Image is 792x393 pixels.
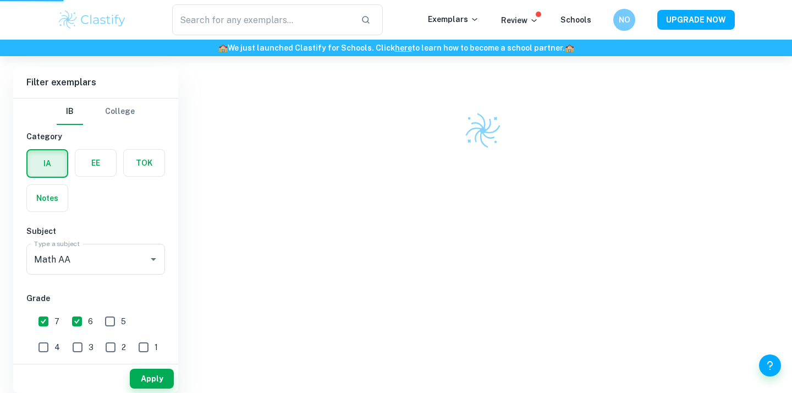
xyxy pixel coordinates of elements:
img: Clastify logo [57,9,127,31]
a: Schools [560,15,591,24]
button: IA [28,150,67,177]
button: EE [75,150,116,176]
h6: Filter exemplars [13,67,178,98]
h6: NO [618,14,631,26]
span: 2 [122,341,126,353]
img: Clastify logo [464,111,502,150]
button: UPGRADE NOW [657,10,735,30]
span: 1 [155,341,158,353]
button: TOK [124,150,164,176]
input: Search for any exemplars... [172,4,352,35]
span: 6 [88,315,93,327]
label: Type a subject [34,239,80,248]
span: 7 [54,315,59,327]
button: College [105,99,135,125]
h6: Subject [26,225,165,237]
button: IB [57,99,83,125]
button: Notes [27,185,68,211]
span: 🏫 [218,43,228,52]
h6: Grade [26,292,165,304]
h6: Category [26,130,165,143]
a: here [395,43,412,52]
button: Apply [130,369,174,389]
button: NO [613,9,635,31]
p: Exemplars [428,13,479,25]
span: 🏫 [565,43,574,52]
p: Review [501,14,538,26]
button: Help and Feedback [759,354,781,376]
h6: We just launched Clastify for Schools. Click to learn how to become a school partner. [2,42,790,54]
span: 3 [89,341,94,353]
div: Filter type choice [57,99,135,125]
button: Open [146,252,161,267]
span: 5 [121,315,126,327]
span: 4 [54,341,60,353]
